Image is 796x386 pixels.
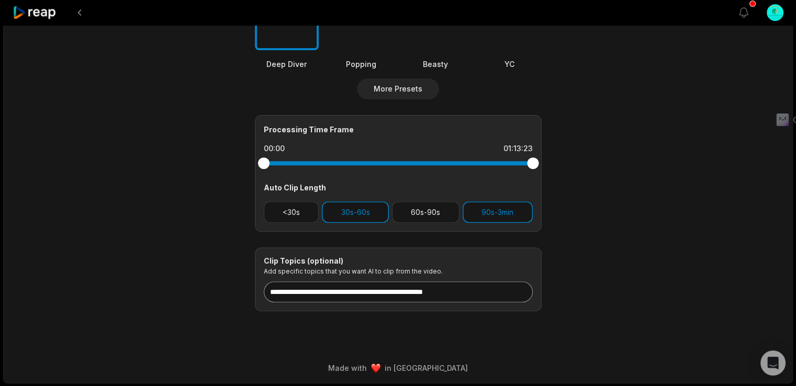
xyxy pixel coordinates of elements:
div: Processing Time Frame [264,124,533,135]
div: Popping [329,59,393,70]
p: Add specific topics that you want AI to clip from the video. [264,267,533,275]
img: heart emoji [371,364,380,373]
button: More Presets [357,78,439,99]
div: 01:13:23 [503,143,533,154]
div: YC [478,59,542,70]
div: Deep Diver [255,59,319,70]
button: 60s-90s [392,201,459,223]
div: Made with in [GEOGRAPHIC_DATA] [13,362,783,373]
button: <30s [264,201,319,223]
div: 00:00 [264,143,285,154]
div: Clip Topics (optional) [264,256,533,266]
button: 30s-60s [322,201,389,223]
div: Beasty [403,59,467,70]
button: 90s-3min [463,201,533,223]
div: Open Intercom Messenger [760,350,786,376]
div: Auto Clip Length [264,182,533,193]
